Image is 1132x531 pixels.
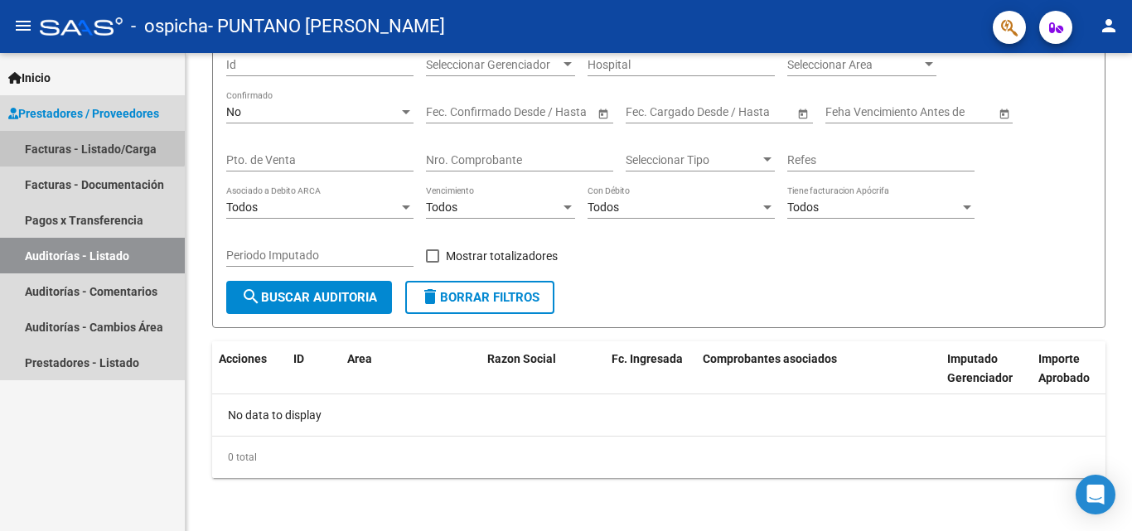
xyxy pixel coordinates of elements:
[605,341,696,414] datatable-header-cell: Fc. Ingresada
[612,352,683,365] span: Fc. Ingresada
[8,104,159,123] span: Prestadores / Proveedores
[426,200,457,214] span: Todos
[212,341,287,414] datatable-header-cell: Acciones
[700,105,781,119] input: Fecha fin
[626,105,686,119] input: Fecha inicio
[794,104,811,122] button: Open calendar
[1076,475,1115,514] div: Open Intercom Messenger
[947,352,1013,384] span: Imputado Gerenciador
[1032,341,1123,414] datatable-header-cell: Importe Aprobado
[241,287,261,307] mat-icon: search
[131,8,208,45] span: - ospicha
[696,341,941,414] datatable-header-cell: Comprobantes asociados
[594,104,612,122] button: Open calendar
[1038,352,1090,384] span: Importe Aprobado
[226,281,392,314] button: Buscar Auditoria
[481,341,605,414] datatable-header-cell: Razon Social
[219,352,267,365] span: Acciones
[626,153,760,167] span: Seleccionar Tipo
[8,69,51,87] span: Inicio
[347,352,372,365] span: Area
[787,200,819,214] span: Todos
[212,394,1105,436] div: No data to display
[588,200,619,214] span: Todos
[405,281,554,314] button: Borrar Filtros
[212,437,1105,478] div: 0 total
[1099,16,1119,36] mat-icon: person
[501,105,582,119] input: Fecha fin
[208,8,445,45] span: - PUNTANO [PERSON_NAME]
[487,352,556,365] span: Razon Social
[293,352,304,365] span: ID
[287,341,341,414] datatable-header-cell: ID
[426,58,560,72] span: Seleccionar Gerenciador
[787,58,922,72] span: Seleccionar Area
[13,16,33,36] mat-icon: menu
[426,105,486,119] input: Fecha inicio
[226,105,241,118] span: No
[703,352,837,365] span: Comprobantes asociados
[420,287,440,307] mat-icon: delete
[226,200,258,214] span: Todos
[341,341,457,414] datatable-header-cell: Area
[420,290,539,305] span: Borrar Filtros
[995,104,1013,122] button: Open calendar
[241,290,377,305] span: Buscar Auditoria
[446,246,558,266] span: Mostrar totalizadores
[941,341,1032,414] datatable-header-cell: Imputado Gerenciador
